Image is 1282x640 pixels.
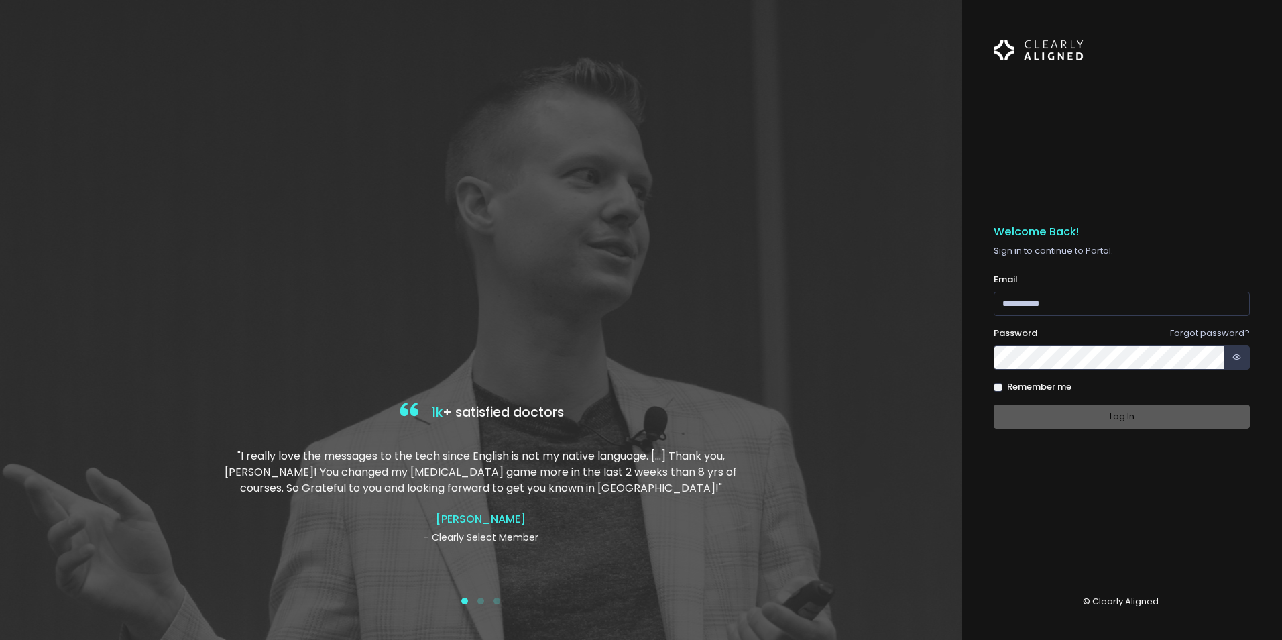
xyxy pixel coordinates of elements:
[1007,380,1071,394] label: Remember me
[994,595,1250,608] p: © Clearly Aligned.
[1170,327,1250,339] a: Forgot password?
[223,531,740,545] p: - Clearly Select Member
[223,513,740,525] h4: [PERSON_NAME]
[223,448,740,496] p: "I really love the messages to the tech since English is not my native language. […] Thank you, [...
[994,225,1250,239] h5: Welcome Back!
[223,399,740,427] h4: + satisfied doctors
[431,403,443,421] span: 1k
[994,244,1250,258] p: Sign in to continue to Portal.
[994,273,1018,286] label: Email
[994,32,1084,68] img: Logo Horizontal
[994,327,1037,340] label: Password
